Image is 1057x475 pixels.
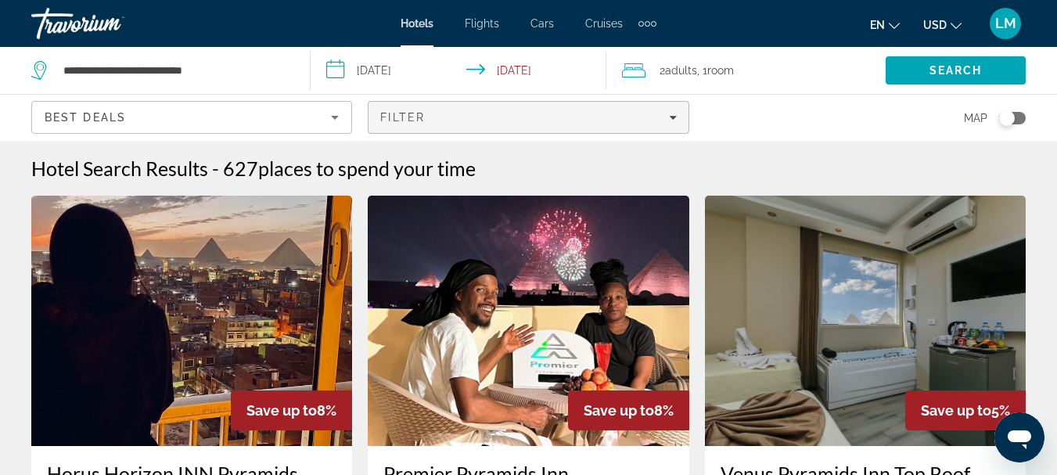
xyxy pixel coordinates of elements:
[665,64,697,77] span: Adults
[964,107,987,129] span: Map
[31,3,188,44] a: Travorium
[311,47,606,94] button: Select check in and out date
[246,402,317,419] span: Save up to
[929,64,983,77] span: Search
[697,59,734,81] span: , 1
[45,108,339,127] mat-select: Sort by
[584,402,654,419] span: Save up to
[870,19,885,31] span: en
[870,13,900,36] button: Change language
[921,402,991,419] span: Save up to
[465,17,499,30] a: Flights
[995,16,1016,31] span: LM
[987,111,1026,125] button: Toggle map
[231,390,352,430] div: 8%
[585,17,623,30] a: Cruises
[923,13,962,36] button: Change currency
[886,56,1026,85] button: Search
[212,157,219,180] span: -
[707,64,734,77] span: Room
[45,111,126,124] span: Best Deals
[31,157,208,180] h1: Hotel Search Results
[923,19,947,31] span: USD
[530,17,554,30] a: Cars
[401,17,433,30] a: Hotels
[705,196,1026,446] img: Venus Pyramids Inn Top Roof Access W Free Break Fast
[368,196,688,446] img: Premier Pyramids Inn
[380,111,425,124] span: Filter
[62,59,286,82] input: Search hotel destination
[985,7,1026,40] button: User Menu
[994,412,1044,462] iframe: Кнопка запуска окна обмена сообщениями
[638,11,656,36] button: Extra navigation items
[258,157,476,180] span: places to spend your time
[223,157,476,180] h2: 627
[568,390,689,430] div: 8%
[31,196,352,446] img: Horus Horizon INN Pyramids View
[606,47,886,94] button: Travelers: 2 adults, 0 children
[368,101,688,134] button: Filters
[660,59,697,81] span: 2
[905,390,1026,430] div: 5%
